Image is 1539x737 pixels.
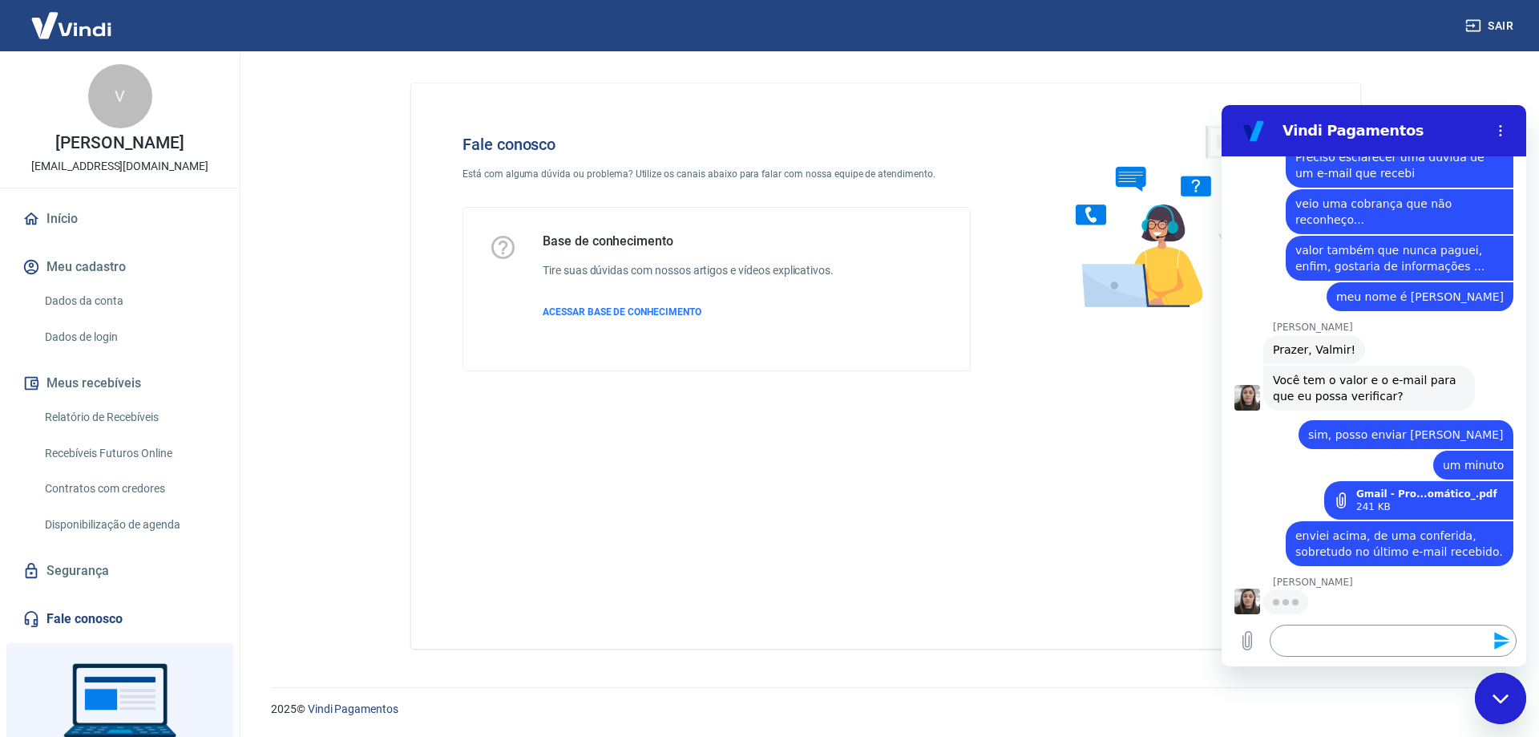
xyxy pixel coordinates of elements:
p: [PERSON_NAME] [55,135,184,152]
button: Meu cadastro [19,249,220,285]
button: Sair [1462,11,1520,41]
p: 2025 © [271,701,1501,718]
a: Fale conosco [19,601,220,637]
a: Contratos com credores [38,472,220,505]
img: Vindi [19,1,123,50]
img: Fale conosco [1044,109,1287,323]
a: Segurança [19,553,220,589]
p: Está com alguma dúvida ou problema? Utilize os canais abaixo para falar com nossa equipe de atend... [463,167,971,181]
h6: Tire suas dúvidas com nossos artigos e vídeos explicativos. [543,262,834,279]
a: Vindi Pagamentos [308,703,398,715]
p: [EMAIL_ADDRESS][DOMAIN_NAME] [31,158,208,175]
iframe: Botão para abrir a janela de mensagens, conversa em andamento [1475,673,1526,724]
a: Dados de login [38,321,220,354]
a: Disponibilização de agenda [38,508,220,541]
a: ACESSAR BASE DE CONHECIMENTO [543,305,834,319]
span: ACESSAR BASE DE CONHECIMENTO [543,306,701,318]
div: V [88,64,152,128]
a: Recebíveis Futuros Online [38,437,220,470]
h5: Base de conhecimento [543,233,834,249]
a: Dados da conta [38,285,220,318]
a: Relatório de Recebíveis [38,401,220,434]
button: Meus recebíveis [19,366,220,401]
h4: Fale conosco [463,135,971,154]
iframe: Janela de mensagens [1222,105,1526,666]
a: Início [19,201,220,237]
